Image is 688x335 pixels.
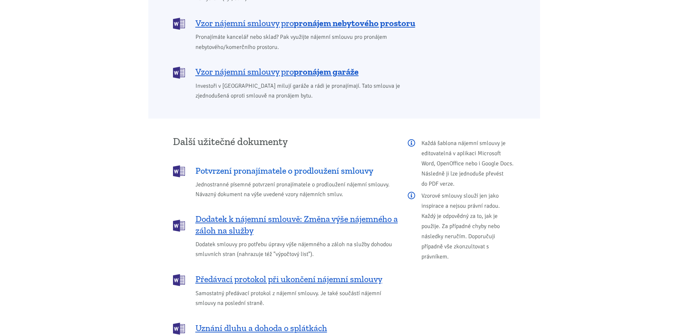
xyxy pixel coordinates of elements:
[195,322,327,334] span: Uznání dluhu a dohoda o splátkách
[195,165,373,177] span: Potvrzení pronajímatele o prodloužení smlouvy
[173,17,427,29] a: Vzor nájemní smlouvy propronájem nebytového prostoru
[294,66,359,77] b: pronájem garáže
[408,138,515,189] p: Každá šablona nájemní smlouvy je editovatelná v aplikaci Microsoft Word, OpenOffice nebo i Google...
[173,165,185,177] img: DOCX (Word)
[173,323,185,335] img: DOCX (Word)
[173,136,398,147] h3: Další užitečné dokumenty
[173,273,398,285] a: Předávací protokol při ukončení nájemní smlouvy
[195,81,427,101] span: Investoři v [GEOGRAPHIC_DATA] milují garáže a rádi je pronajímají. Tato smlouva je zjednodušená o...
[195,32,427,52] span: Pronajímáte kancelář nebo sklad? Pak využijte nájemní smlouvu pro pronájem nebytového/komerčního ...
[294,18,415,28] b: pronájem nebytového prostoru
[173,165,398,177] a: Potvrzení pronajímatele o prodloužení smlouvy
[408,191,515,262] p: Vzorové smlouvy slouží jen jako inspirace a nejsou právní radou. Každý je odpovědný za to, jak je...
[195,273,382,285] span: Předávací protokol při ukončení nájemní smlouvy
[195,66,359,78] span: Vzor nájemní smlouvy pro
[195,213,398,236] span: Dodatek k nájemní smlouvě: Změna výše nájemného a záloh na služby
[173,67,185,79] img: DOCX (Word)
[173,220,185,232] img: DOCX (Word)
[173,274,185,286] img: DOCX (Word)
[173,322,398,334] a: Uznání dluhu a dohoda o splátkách
[173,213,398,236] a: Dodatek k nájemní smlouvě: Změna výše nájemného a záloh na služby
[195,17,415,29] span: Vzor nájemní smlouvy pro
[195,180,398,199] span: Jednostranné písemné potvrzení pronajímatele o prodloužení nájemní smlouvy. Návazný dokument na v...
[173,66,427,78] a: Vzor nájemní smlouvy propronájem garáže
[195,289,398,308] span: Samostatný předávací protokol z nájemní smlouvy. Je také součástí nájemní smlouvy na poslední str...
[195,240,398,259] span: Dodatek smlouvy pro potřebu úpravy výše nájemného a záloh na služby dohodou smluvních stran (nahr...
[173,18,185,30] img: DOCX (Word)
